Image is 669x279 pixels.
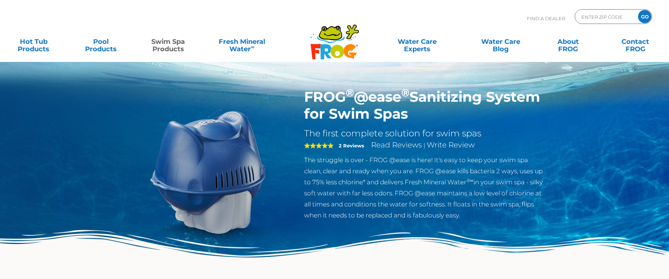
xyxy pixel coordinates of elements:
h1: FROG @ease Sanitizing System for Swim Spas [304,88,545,122]
p: Find A Dealer [527,9,565,28]
span: 5 [304,143,334,149]
a: Hot TubProducts [7,34,60,49]
a: Water CareExperts [375,34,460,49]
a: Water CareBlog [475,34,527,49]
h2: The first complete solution for swim spas [304,128,545,139]
sup: ®∞ [466,178,473,183]
a: Fresh MineralWater∞ [209,34,275,49]
a: Swim SpaProducts [142,34,194,49]
sup: ® [401,86,409,99]
sup: ∞ [251,44,254,50]
sup: ® [346,86,354,99]
p: The struggle is over - FROG @ease is here! It's easy to keep your swim spa clean, clear and ready... [304,154,545,221]
a: AboutFROG [542,34,594,49]
span: | [423,142,425,149]
img: ss-@ease-hero.png [125,88,293,257]
a: ContactFROG [609,34,662,49]
a: Read Reviews [371,140,422,149]
img: Frog Products Logo [306,15,363,60]
strong: 2 Reviews [339,143,364,149]
a: Write Review [427,140,475,149]
a: PoolProducts [75,34,127,49]
input: GO [638,10,651,23]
